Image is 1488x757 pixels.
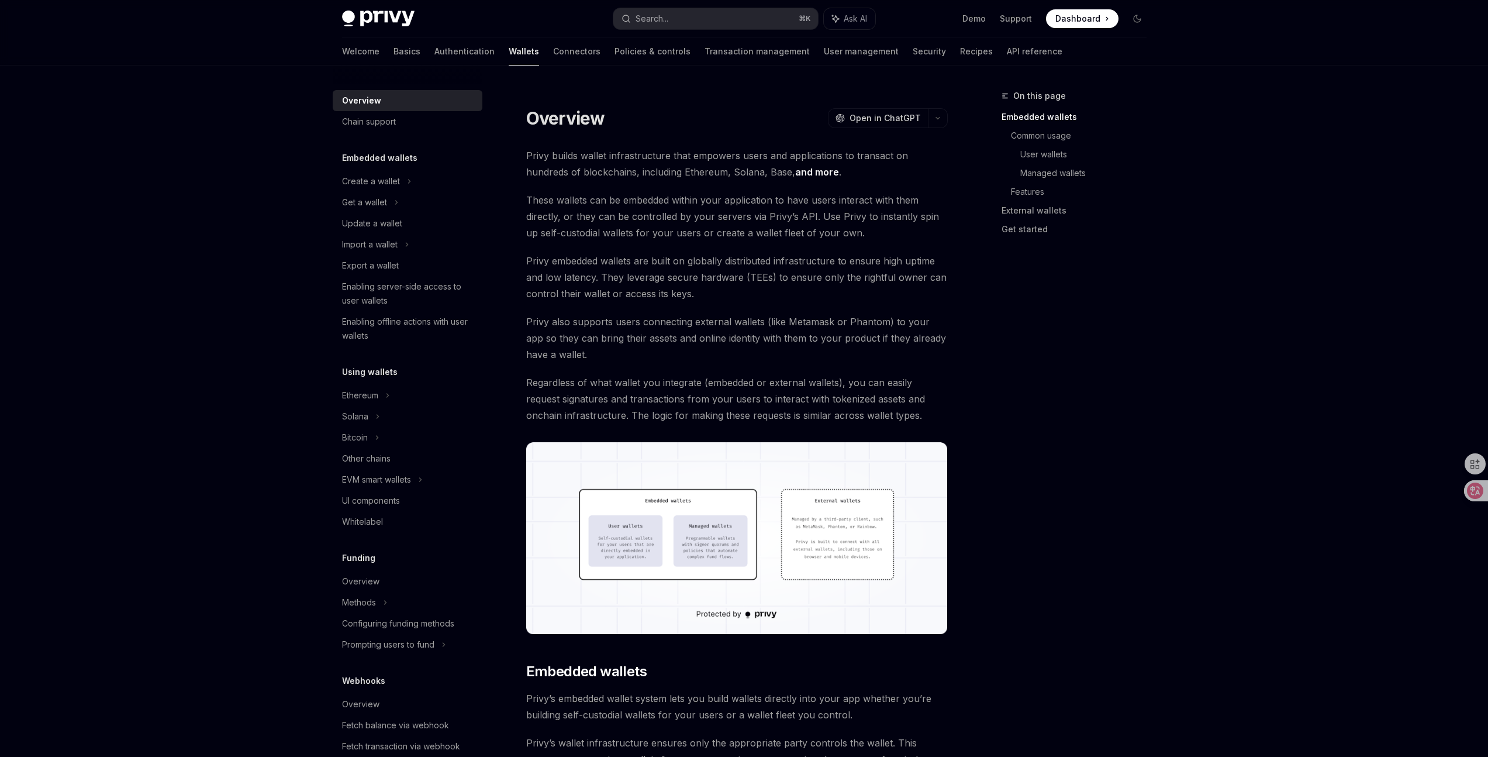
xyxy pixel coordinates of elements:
[1007,37,1062,66] a: API reference
[342,115,396,129] div: Chain support
[393,37,420,66] a: Basics
[1002,201,1156,220] a: External wallets
[333,736,482,757] a: Fetch transaction via webhook
[526,314,948,363] span: Privy also supports users connecting external wallets (like Metamask or Phantom) to your app so t...
[705,37,810,66] a: Transaction management
[342,515,383,529] div: Whitelabel
[333,694,482,715] a: Overview
[1000,13,1032,25] a: Support
[342,94,381,108] div: Overview
[960,37,993,66] a: Recipes
[526,690,948,723] span: Privy’s embedded wallet system lets you build wallets directly into your app whether you’re build...
[1046,9,1118,28] a: Dashboard
[342,473,411,487] div: EVM smart wallets
[526,108,605,129] h1: Overview
[795,166,839,178] a: and more
[824,37,899,66] a: User management
[342,674,385,688] h5: Webhooks
[333,511,482,532] a: Whitelabel
[342,431,368,445] div: Bitcoin
[342,494,400,508] div: UI components
[342,365,398,379] h5: Using wallets
[526,192,948,241] span: These wallets can be embedded within your application to have users interact with them directly, ...
[342,638,434,652] div: Prompting users to fund
[333,613,482,634] a: Configuring funding methods
[342,697,379,711] div: Overview
[333,490,482,511] a: UI components
[799,14,811,23] span: ⌘ K
[553,37,600,66] a: Connectors
[1013,89,1066,103] span: On this page
[342,216,402,230] div: Update a wallet
[526,147,948,180] span: Privy builds wallet infrastructure that empowers users and applications to transact on hundreds o...
[828,108,928,128] button: Open in ChatGPT
[342,174,400,188] div: Create a wallet
[1020,145,1156,164] a: User wallets
[509,37,539,66] a: Wallets
[636,12,668,26] div: Search...
[342,195,387,209] div: Get a wallet
[342,37,379,66] a: Welcome
[342,259,399,273] div: Export a wallet
[526,442,948,634] img: images/walletoverview.png
[1020,164,1156,183] a: Managed wallets
[333,571,482,592] a: Overview
[342,280,475,308] div: Enabling server-side access to user wallets
[342,410,368,424] div: Solana
[913,37,946,66] a: Security
[333,715,482,736] a: Fetch balance via webhook
[342,151,417,165] h5: Embedded wallets
[333,276,482,311] a: Enabling server-side access to user wallets
[1002,220,1156,239] a: Get started
[333,311,482,346] a: Enabling offline actions with user wallets
[342,238,398,252] div: Import a wallet
[342,11,415,27] img: dark logo
[342,739,460,753] div: Fetch transaction via webhook
[333,255,482,276] a: Export a wallet
[824,8,875,29] button: Ask AI
[342,388,378,402] div: Ethereum
[1011,183,1156,201] a: Features
[342,718,449,732] div: Fetch balance via webhook
[333,213,482,234] a: Update a wallet
[850,112,921,124] span: Open in ChatGPT
[434,37,495,66] a: Authentication
[342,574,379,589] div: Overview
[342,596,376,610] div: Methods
[614,37,691,66] a: Policies & controls
[613,8,818,29] button: Search...⌘K
[962,13,986,25] a: Demo
[526,662,647,681] span: Embedded wallets
[1011,126,1156,145] a: Common usage
[342,315,475,343] div: Enabling offline actions with user wallets
[333,448,482,469] a: Other chains
[342,551,375,565] h5: Funding
[1002,108,1156,126] a: Embedded wallets
[342,617,454,631] div: Configuring funding methods
[342,452,391,466] div: Other chains
[1055,13,1100,25] span: Dashboard
[1128,9,1147,28] button: Toggle dark mode
[844,13,867,25] span: Ask AI
[526,253,948,302] span: Privy embedded wallets are built on globally distributed infrastructure to ensure high uptime and...
[526,374,948,424] span: Regardless of what wallet you integrate (embedded or external wallets), you can easily request si...
[333,90,482,111] a: Overview
[333,111,482,132] a: Chain support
